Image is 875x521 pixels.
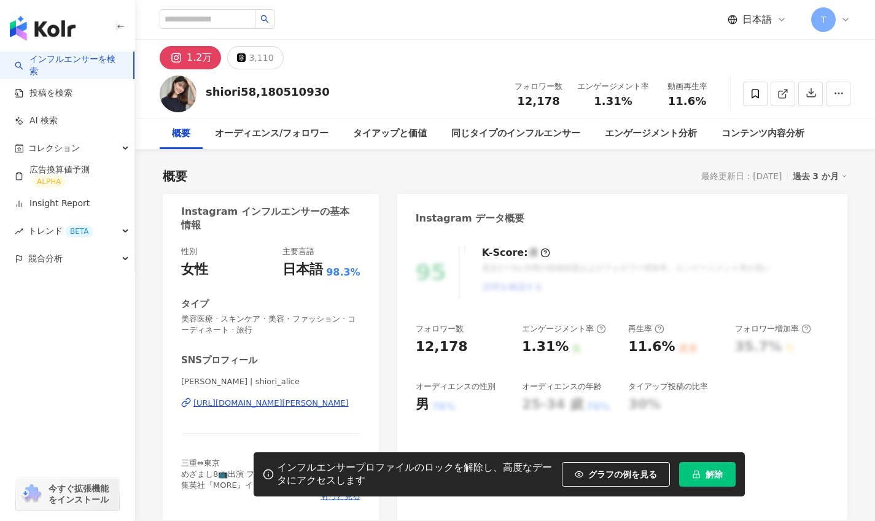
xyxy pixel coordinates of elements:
[227,46,283,69] button: 3,110
[588,469,657,479] span: グラフの例を見る
[353,126,427,141] div: タイアップと価値
[28,217,93,245] span: トレンド
[181,246,197,257] div: 性別
[181,398,360,409] a: [URL][DOMAIN_NAME][PERSON_NAME]
[277,461,556,487] div: インフルエンサープロファイルのロックを解除し、高度なデータにアクセスします
[821,13,826,26] span: T
[15,53,123,77] a: searchインフルエンサーを検索
[282,260,323,279] div: 日本語
[706,469,723,479] span: 解除
[628,338,675,357] div: 11.6%
[181,314,360,336] span: 美容医療 · スキンケア · 美容・ファッション · コーディネート · 旅行
[742,13,772,26] span: 日本語
[10,16,76,41] img: logo
[282,246,314,257] div: 主要言語
[181,260,208,279] div: 女性
[692,470,701,479] span: lock
[628,323,664,334] div: 再生率
[16,477,119,511] a: chrome extension今すぐ拡張機能をインストール
[260,15,269,23] span: search
[721,126,804,141] div: コンテンツ内容分析
[181,376,360,387] span: [PERSON_NAME] | shiori_alice
[28,245,63,272] span: 競合分析
[451,126,580,141] div: 同じタイプのインフルエンサー
[522,381,602,392] div: オーディエンスの年齢
[249,49,273,66] div: 3,110
[215,126,329,141] div: オーディエンス/フォロワー
[181,298,209,311] div: タイプ
[562,462,670,487] button: グラフの例を見る
[522,323,606,334] div: エンゲージメント率
[65,225,93,237] div: BETA
[416,395,429,414] div: 男
[517,95,559,107] span: 12,178
[163,168,187,185] div: 概要
[20,484,43,504] img: chrome extension
[172,126,190,141] div: 概要
[15,198,90,210] a: Insight Report
[416,381,496,392] div: オーディエンスの性別
[668,95,706,107] span: 11.6%
[28,134,80,162] span: コレクション
[416,212,525,225] div: Instagram データ概要
[577,80,649,93] div: エンゲージメント率
[628,381,708,392] div: タイアップ投稿の比率
[515,80,562,93] div: フォロワー数
[326,266,360,279] span: 98.3%
[664,80,710,93] div: 動画再生率
[594,95,632,107] span: 1.31%
[15,227,23,236] span: rise
[15,87,72,99] a: 投稿を検索
[416,338,468,357] div: 12,178
[160,75,196,112] img: KOL Avatar
[793,168,848,184] div: 過去 3 か月
[15,115,58,127] a: AI 検索
[679,462,736,487] button: 解除
[181,354,257,367] div: SNSプロフィール
[49,483,115,505] span: 今すぐ拡張機能をインストール
[160,46,221,69] button: 1.2万
[15,164,125,188] a: 広告換算値予測ALPHA
[193,398,349,409] div: [URL][DOMAIN_NAME][PERSON_NAME]
[206,84,330,99] div: shiori58,180510930
[605,126,697,141] div: エンゲージメント分析
[181,205,354,233] div: Instagram インフルエンサーの基本情報
[187,49,212,66] div: 1.2万
[701,171,782,181] div: 最終更新日：[DATE]
[482,246,550,260] div: K-Score :
[735,323,811,334] div: フォロワー増加率
[321,491,360,502] span: もっと見る
[416,323,464,334] div: フォロワー数
[522,338,569,357] div: 1.31%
